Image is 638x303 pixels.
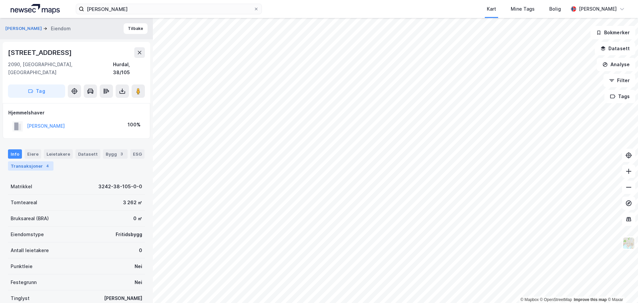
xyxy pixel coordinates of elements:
[5,25,43,32] button: [PERSON_NAME]
[487,5,496,13] div: Kart
[11,278,37,286] div: Festegrunn
[540,297,572,302] a: OpenStreetMap
[130,149,145,159] div: ESG
[11,262,33,270] div: Punktleie
[98,183,142,191] div: 3242-38-105-0-0
[8,109,145,117] div: Hjemmelshaver
[11,246,49,254] div: Antall leietakere
[44,163,51,169] div: 4
[579,5,617,13] div: [PERSON_NAME]
[11,4,60,14] img: logo.a4113a55bc3d86da70a041830d287a7e.svg
[511,5,535,13] div: Mine Tags
[574,297,607,302] a: Improve this map
[8,149,22,159] div: Info
[605,271,638,303] iframe: Chat Widget
[605,271,638,303] div: Kontrollprogram for chat
[25,149,41,159] div: Eiere
[11,199,37,207] div: Tomteareal
[8,61,113,76] div: 2090, [GEOGRAPHIC_DATA], [GEOGRAPHIC_DATA]
[133,215,142,223] div: 0 ㎡
[11,183,32,191] div: Matrikkel
[603,74,635,87] button: Filter
[549,5,561,13] div: Bolig
[135,278,142,286] div: Nei
[128,121,141,129] div: 100%
[135,262,142,270] div: Nei
[11,230,44,238] div: Eiendomstype
[103,149,128,159] div: Bygg
[124,23,148,34] button: Tilbake
[104,294,142,302] div: [PERSON_NAME]
[11,294,30,302] div: Tinglyst
[8,161,53,171] div: Transaksjoner
[84,4,254,14] input: Søk på adresse, matrikkel, gårdeiere, leietakere eller personer
[118,151,125,157] div: 3
[8,47,73,58] div: [STREET_ADDRESS]
[8,84,65,98] button: Tag
[75,149,100,159] div: Datasett
[590,26,635,39] button: Bokmerker
[622,237,635,249] img: Z
[139,246,142,254] div: 0
[520,297,539,302] a: Mapbox
[595,42,635,55] button: Datasett
[597,58,635,71] button: Analyse
[51,25,71,33] div: Eiendom
[123,199,142,207] div: 3 262 ㎡
[44,149,73,159] div: Leietakere
[116,230,142,238] div: Fritidsbygg
[11,215,49,223] div: Bruksareal (BRA)
[604,90,635,103] button: Tags
[113,61,145,76] div: Hurdal, 38/105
